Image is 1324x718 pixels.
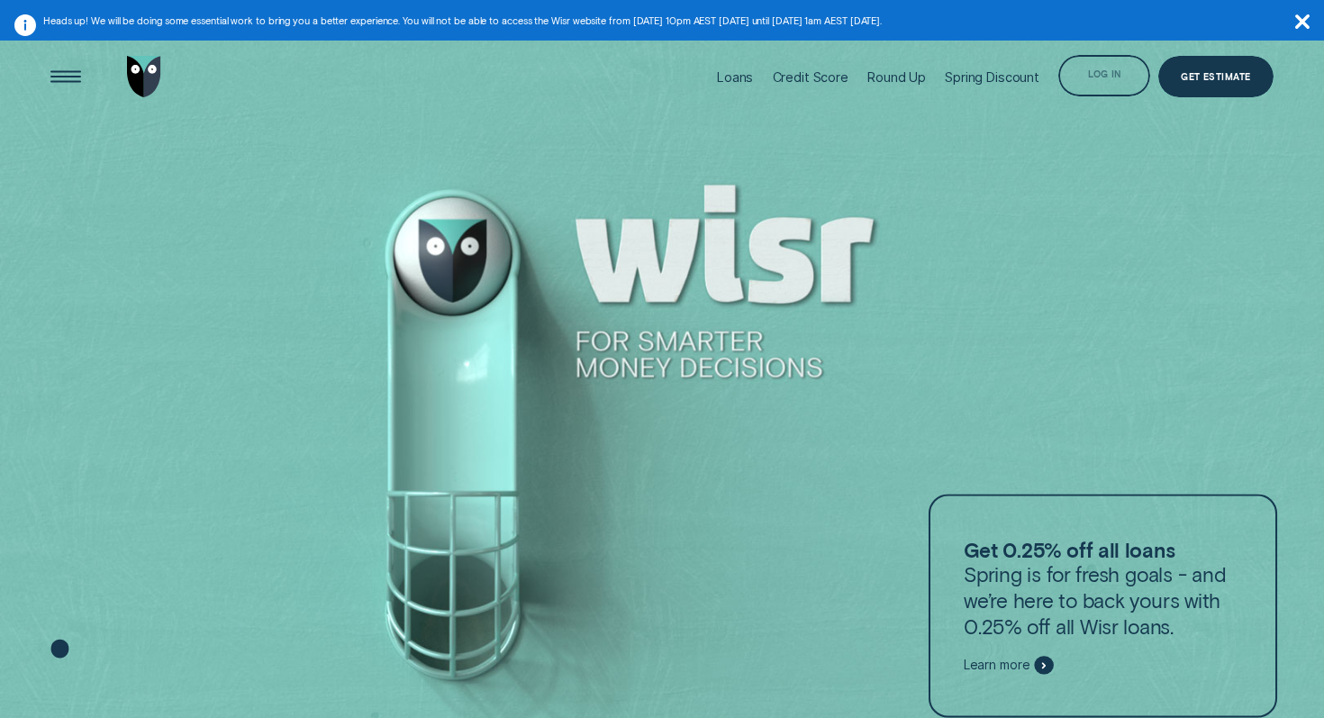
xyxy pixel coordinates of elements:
a: Credit Score [773,31,848,123]
div: Credit Score [773,69,848,85]
span: Learn more [964,658,1029,673]
a: Round Up [867,31,926,123]
p: Spring is for fresh goals - and we’re here to back yours with 0.25% off all Wisr loans. [964,538,1242,640]
div: Loans [717,69,753,85]
img: Wisr [127,56,161,97]
strong: Get 0.25% off all loans [964,538,1175,563]
a: Go to home page [123,31,165,123]
a: Get Estimate [1158,56,1274,97]
a: Get 0.25% off all loansSpring is for fresh goals - and we’re here to back yours with 0.25% off al... [929,495,1277,718]
div: Spring Discount [945,69,1039,85]
a: Loans [717,31,753,123]
button: Open Menu [45,56,86,97]
a: Spring Discount [945,31,1039,123]
button: Log in [1058,55,1150,96]
div: Round Up [867,69,926,85]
